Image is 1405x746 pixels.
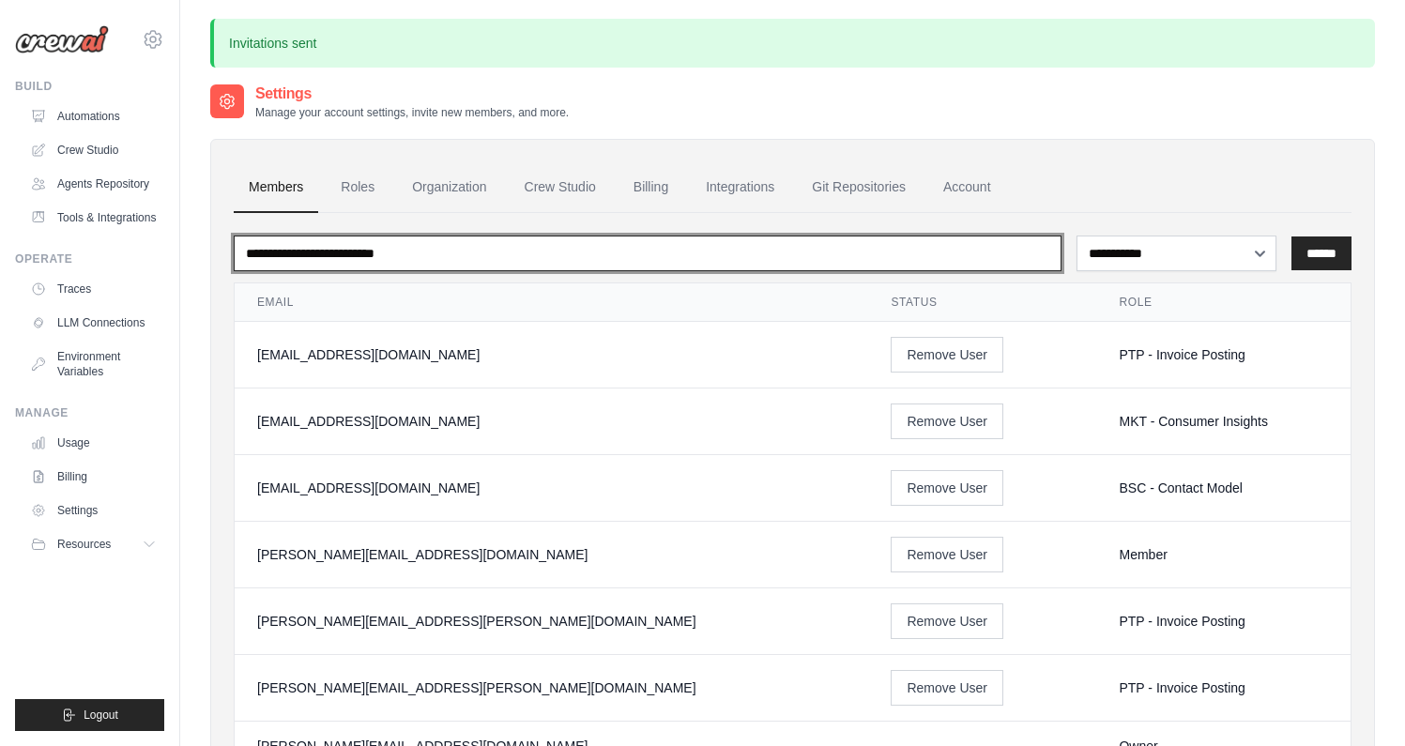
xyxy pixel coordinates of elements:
[23,308,164,338] a: LLM Connections
[255,105,569,120] p: Manage your account settings, invite new members, and more.
[234,162,318,213] a: Members
[1119,678,1328,697] div: PTP - Invoice Posting
[15,25,109,53] img: Logo
[1119,345,1328,364] div: PTP - Invoice Posting
[23,342,164,387] a: Environment Variables
[891,403,1003,439] button: Remove User
[891,470,1003,506] button: Remove User
[57,537,111,552] span: Resources
[257,412,846,431] div: [EMAIL_ADDRESS][DOMAIN_NAME]
[891,537,1003,572] button: Remove User
[235,283,868,322] th: Email
[257,345,846,364] div: [EMAIL_ADDRESS][DOMAIN_NAME]
[257,479,846,497] div: [EMAIL_ADDRESS][DOMAIN_NAME]
[15,251,164,266] div: Operate
[15,405,164,420] div: Manage
[23,274,164,304] a: Traces
[15,79,164,94] div: Build
[15,699,164,731] button: Logout
[23,428,164,458] a: Usage
[1119,545,1328,564] div: Member
[23,135,164,165] a: Crew Studio
[868,283,1096,322] th: Status
[891,337,1003,373] button: Remove User
[1096,283,1351,322] th: Role
[257,678,846,697] div: [PERSON_NAME][EMAIL_ADDRESS][PERSON_NAME][DOMAIN_NAME]
[23,169,164,199] a: Agents Repository
[23,101,164,131] a: Automations
[84,708,118,723] span: Logout
[397,162,501,213] a: Organization
[23,203,164,233] a: Tools & Integrations
[1119,412,1328,431] div: MKT - Consumer Insights
[619,162,683,213] a: Billing
[891,603,1003,639] button: Remove User
[23,529,164,559] button: Resources
[1119,612,1328,631] div: PTP - Invoice Posting
[691,162,789,213] a: Integrations
[510,162,611,213] a: Crew Studio
[928,162,1006,213] a: Account
[891,670,1003,706] button: Remove User
[23,462,164,492] a: Billing
[210,19,1375,68] p: Invitations sent
[255,83,569,105] h2: Settings
[257,545,846,564] div: [PERSON_NAME][EMAIL_ADDRESS][DOMAIN_NAME]
[326,162,389,213] a: Roles
[797,162,921,213] a: Git Repositories
[1119,479,1328,497] div: BSC - Contact Model
[257,612,846,631] div: [PERSON_NAME][EMAIL_ADDRESS][PERSON_NAME][DOMAIN_NAME]
[23,495,164,525] a: Settings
